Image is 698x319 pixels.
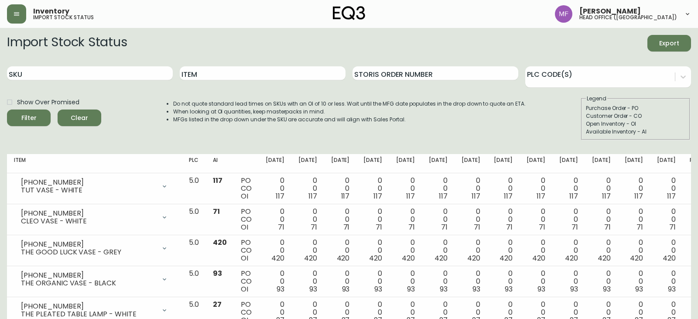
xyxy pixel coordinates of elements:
span: 117 [276,191,284,201]
th: Item [7,154,182,173]
span: 420 [532,253,545,263]
span: 71 [474,222,480,232]
span: 117 [472,191,480,201]
div: 0 0 [625,177,643,200]
span: 93 [570,284,578,294]
span: 420 [630,253,643,263]
button: Clear [58,110,101,126]
div: 0 0 [396,239,415,262]
div: 0 0 [625,270,643,293]
span: 93 [635,284,643,294]
div: 0 0 [625,239,643,262]
li: MFGs listed in the drop down under the SKU are accurate and will align with Sales Portal. [173,116,526,123]
span: 71 [669,222,676,232]
span: 420 [369,253,382,263]
div: 0 0 [527,177,545,200]
th: [DATE] [324,154,357,173]
div: [PHONE_NUMBER]THE GOOD LUCK VASE - GREY [14,239,175,258]
span: 117 [569,191,578,201]
div: PO CO [241,177,252,200]
div: 0 0 [559,270,578,293]
div: Available Inventory - AI [586,128,685,136]
span: 420 [565,253,578,263]
span: 71 [571,222,578,232]
div: 0 0 [527,270,545,293]
span: 420 [402,253,415,263]
td: 5.0 [182,204,206,235]
div: THE ORGANIC VASE - BLACK [21,279,156,287]
span: 420 [213,237,227,247]
span: Inventory [33,8,69,15]
div: Open Inventory - OI [586,120,685,128]
div: 0 0 [657,270,676,293]
div: 0 0 [429,177,448,200]
span: 93 [342,284,350,294]
span: 71 [311,222,317,232]
th: [DATE] [291,154,324,173]
span: OI [241,222,248,232]
span: 93 [277,284,284,294]
span: 93 [505,284,513,294]
span: OI [241,253,248,263]
div: 0 0 [494,177,513,200]
span: 71 [376,222,382,232]
span: 117 [504,191,513,201]
span: 117 [439,191,448,201]
div: 0 0 [331,239,350,262]
h5: import stock status [33,15,94,20]
th: [DATE] [520,154,552,173]
div: [PHONE_NUMBER]THE ORGANIC VASE - BLACK [14,270,175,289]
div: 0 0 [429,270,448,293]
span: 117 [373,191,382,201]
span: 27 [213,299,222,309]
div: TUT VASE - WHITE [21,186,156,194]
div: 0 0 [559,239,578,262]
div: 0 0 [396,270,415,293]
div: PO CO [241,239,252,262]
div: Filter [21,113,37,123]
div: 0 0 [266,239,284,262]
div: 0 0 [396,177,415,200]
div: 0 0 [331,177,350,200]
span: 117 [341,191,350,201]
div: 0 0 [625,208,643,231]
span: 71 [441,222,448,232]
legend: Legend [586,95,607,103]
span: OI [241,284,248,294]
div: 0 0 [657,208,676,231]
div: 0 0 [494,208,513,231]
div: 0 0 [592,270,611,293]
span: 71 [539,222,545,232]
th: [DATE] [455,154,487,173]
div: 0 0 [429,239,448,262]
th: [DATE] [422,154,455,173]
td: 5.0 [182,266,206,297]
div: 0 0 [363,208,382,231]
span: 420 [663,253,676,263]
img: logo [333,6,365,20]
div: 0 0 [266,177,284,200]
div: [PHONE_NUMBER] [21,302,156,310]
span: 117 [537,191,545,201]
div: Purchase Order - PO [586,104,685,112]
span: 117 [634,191,643,201]
div: 0 0 [462,270,480,293]
div: THE PLEATED TABLE LAMP - WHITE [21,310,156,318]
div: 0 0 [559,208,578,231]
img: 91cf6c4ea787f0dec862db02e33d59b3 [555,5,572,23]
span: 420 [337,253,350,263]
span: 93 [472,284,480,294]
button: Export [647,35,691,51]
div: 0 0 [462,208,480,231]
div: 0 0 [331,208,350,231]
div: 0 0 [657,177,676,200]
span: 117 [667,191,676,201]
span: 420 [598,253,611,263]
div: 0 0 [592,177,611,200]
div: 0 0 [657,239,676,262]
div: CLEO VASE - WHITE [21,217,156,225]
div: [PHONE_NUMBER] [21,240,156,248]
div: [PHONE_NUMBER]TUT VASE - WHITE [14,177,175,196]
div: 0 0 [527,239,545,262]
div: 0 0 [396,208,415,231]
